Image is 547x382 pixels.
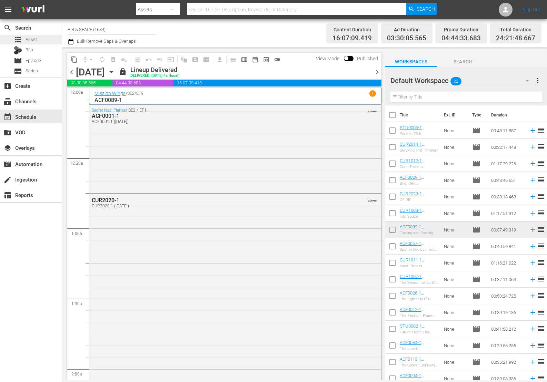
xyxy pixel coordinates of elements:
[239,54,250,65] span: Week Calendar View
[529,342,537,349] svg: Add to Schedule
[3,128,12,137] span: VOD
[400,191,425,207] a: CUR2029-1 (CUR2029-1 (VARIANT))
[312,56,344,61] span: View Mode:
[537,225,545,234] span: reorder
[400,175,424,190] a: ACF0029-1 (ACF0029-1 (VARIANT))
[76,39,136,44] span: Bulk Remove Gaps & Overlaps
[3,97,12,106] span: Channels
[472,209,480,217] span: Episode
[529,226,537,234] svg: Add to Schedule
[488,255,526,271] td: 01:16:21.022
[537,242,545,250] span: reorder
[3,144,12,152] span: Overlays
[441,188,469,205] td: None
[529,292,537,300] svg: Add to Schedule
[80,54,97,65] span: Remove Gaps & Overlaps
[400,290,424,306] a: ACF0026-1 (ACF0026-1 (VARIANT))
[274,56,281,63] span: toggle_off
[173,80,381,86] span: 16:07:09.419
[472,193,480,201] span: Episode
[472,159,480,168] span: Episode
[472,358,480,366] span: Episode
[488,288,526,304] td: 00:50:24.725
[387,25,426,34] div: Ad Duration
[400,280,438,285] div: The Search for Earth's Lost Moon
[261,54,272,65] span: View Backup
[92,119,342,124] div: ACF0001-1 ([DATE])
[400,208,425,223] a: CUR1003-1 (CUR1003-1 ([DATE]))
[400,330,438,334] div: Future Flight: The Future of Air Mobility
[368,107,377,113] span: VARIANT
[373,68,381,76] span: chevron_right
[488,271,526,288] td: 00:37:11.064
[400,165,438,169] div: Outer Planets
[119,54,130,65] span: Clear Lineup
[537,308,545,316] span: reorder
[537,192,545,200] span: reorder
[534,76,542,85] span: more_vert
[97,54,108,65] span: Loop Content
[400,231,438,235] div: Turning and Burning
[176,53,190,66] span: Refresh All Search Blocks
[212,53,225,66] span: Download as CSV
[92,204,342,208] div: CUR2020-1 ([DATE])
[529,259,537,267] svg: Add to Schedule
[529,160,537,167] svg: Add to Schedule
[488,205,526,221] td: 01:17:51.912
[529,309,537,316] svg: Add to Schedule
[190,54,201,65] span: Create Search Block
[472,292,480,300] span: Episode
[441,172,469,188] td: None
[371,91,374,96] p: 1
[400,214,438,219] div: Into Space
[441,122,469,139] td: None
[76,66,105,78] div: [DATE]
[529,176,537,184] svg: Add to Schedule
[14,67,22,75] span: Series
[400,313,438,318] div: The Elephant Plane: Part Two
[3,82,12,90] span: Create
[417,3,435,15] span: Search
[537,143,545,151] span: reorder
[441,304,469,321] td: None
[263,56,270,63] span: preview_outlined
[441,221,469,238] td: None
[450,74,461,89] span: 22
[4,6,12,14] span: menu
[201,54,212,65] span: Create Series Block
[529,209,537,217] svg: Add to Schedule
[441,25,481,34] div: Promo Duration
[95,97,376,103] p: ACF0089-1
[225,53,239,66] span: Day Calendar View
[440,105,468,125] th: Ext. ID
[441,238,469,255] td: None
[529,127,537,134] svg: Add to Schedule
[127,91,136,96] p: SE2 /
[537,341,545,349] span: reorder
[71,56,78,63] span: content_copy
[26,68,38,74] span: Series
[400,132,438,136] div: Pacmin 75th Anniversary
[26,36,37,43] span: Asset
[488,337,526,354] td: 00:29:56.255
[119,68,127,76] span: lock
[488,122,526,139] td: 00:43:11.887
[92,113,342,119] div: ACF0001-1
[368,196,377,202] span: VARIANT
[400,181,438,186] div: Brig. Gen. [PERSON_NAME]: Silverplate
[472,176,480,184] span: Episode
[400,274,425,289] a: CUR1007-1 (CUR1007-1 (VARIANT))
[92,108,342,124] div: / SE2 / EP1:
[390,71,536,90] div: Default Workspace
[14,35,22,44] span: Asset
[332,25,372,34] div: Content Duration
[400,363,438,368] div: The Convair Jetliners: Part 2
[387,34,426,42] span: 03:30:05.565
[272,54,283,65] span: 24 hours Lineup View is OFF
[130,66,180,74] div: Lineup Delivered
[488,188,526,205] td: 00:33:13.468
[496,34,535,42] span: 24:21:48.667
[69,54,80,65] span: Copy Lineup
[26,47,33,53] span: Bits
[472,226,480,234] span: Episode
